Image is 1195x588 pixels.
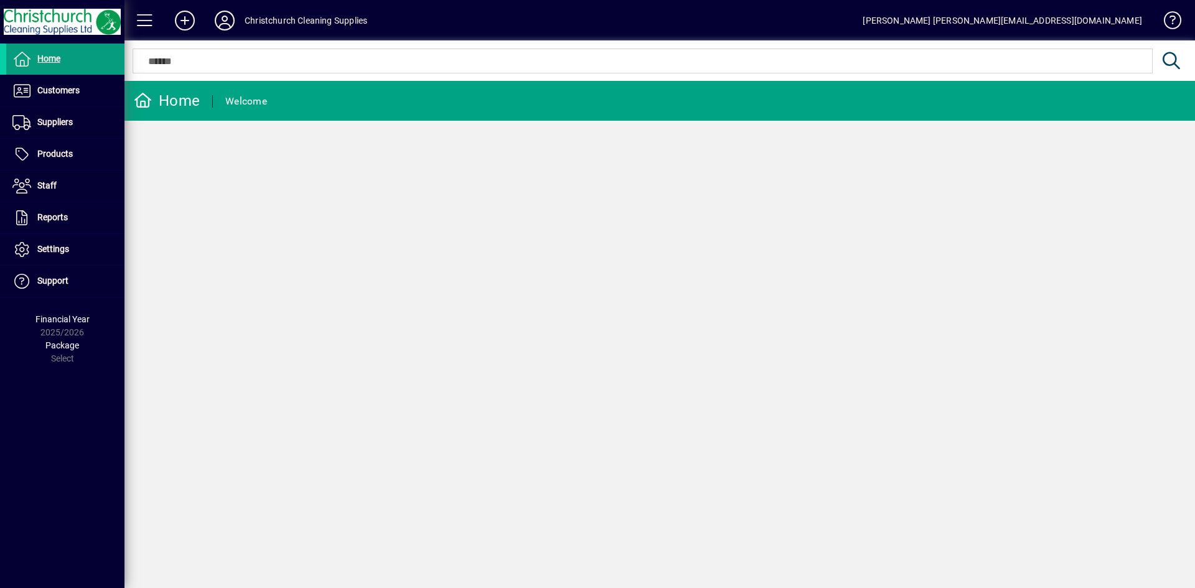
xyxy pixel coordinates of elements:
[6,139,124,170] a: Products
[6,202,124,233] a: Reports
[37,180,57,190] span: Staff
[37,85,80,95] span: Customers
[37,149,73,159] span: Products
[165,9,205,32] button: Add
[245,11,367,30] div: Christchurch Cleaning Supplies
[205,9,245,32] button: Profile
[6,266,124,297] a: Support
[6,170,124,202] a: Staff
[863,11,1142,30] div: [PERSON_NAME] [PERSON_NAME][EMAIL_ADDRESS][DOMAIN_NAME]
[37,244,69,254] span: Settings
[6,75,124,106] a: Customers
[6,234,124,265] a: Settings
[6,107,124,138] a: Suppliers
[37,276,68,286] span: Support
[225,91,267,111] div: Welcome
[37,54,60,63] span: Home
[37,117,73,127] span: Suppliers
[45,340,79,350] span: Package
[35,314,90,324] span: Financial Year
[134,91,200,111] div: Home
[1155,2,1179,43] a: Knowledge Base
[37,212,68,222] span: Reports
